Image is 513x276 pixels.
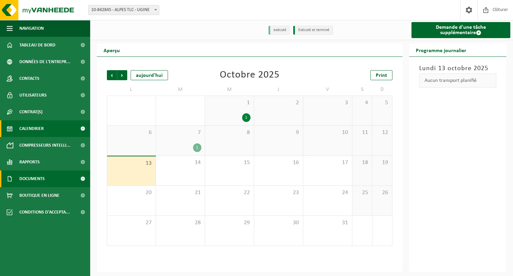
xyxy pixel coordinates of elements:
div: 1 [193,143,201,152]
td: D [372,84,392,96]
span: 18 [356,159,369,166]
span: 16 [258,159,300,166]
span: 2 [258,99,300,107]
span: 3 [307,99,349,107]
span: 4 [356,99,369,107]
span: 9 [258,129,300,136]
td: S [352,84,372,96]
li: Exécuté et terminé [293,26,333,35]
span: 28 [159,219,201,227]
span: 14 [159,159,201,166]
span: Utilisateurs [19,87,47,104]
span: 17 [307,159,349,166]
span: 21 [159,189,201,196]
span: Données de l'entrepr... [19,53,70,70]
td: J [254,84,303,96]
span: 27 [111,219,152,227]
div: Octobre 2025 [220,70,280,80]
div: 1 [242,113,250,122]
span: Boutique en ligne [19,187,59,204]
span: 15 [208,159,250,166]
span: Documents [19,170,45,187]
span: Contrat(s) [19,104,42,120]
span: Rapports [19,154,40,170]
li: exécuté [269,26,290,35]
span: 30 [258,219,300,227]
span: 29 [208,219,250,227]
span: 24 [307,189,349,196]
td: M [156,84,205,96]
span: 26 [376,189,389,196]
span: Tableau de bord [19,37,55,53]
h3: Lundi 13 octobre 2025 [419,63,497,74]
span: Print [376,73,387,78]
span: 13 [111,160,152,167]
td: L [107,84,156,96]
span: 23 [258,189,300,196]
div: aujourd'hui [131,70,168,80]
a: Print [370,70,392,80]
a: Demande d'une tâche supplémentaire [411,22,511,38]
span: 11 [356,129,369,136]
span: 19 [376,159,389,166]
span: 10-842845 - ALPES TLC - UGINE [89,5,159,15]
span: Suivant [117,70,127,80]
span: 7 [159,129,201,136]
span: 25 [356,189,369,196]
span: 6 [111,129,152,136]
h2: Aperçu [97,43,127,56]
span: 10 [307,129,349,136]
span: 8 [208,129,250,136]
span: Calendrier [19,120,44,137]
td: M [205,84,254,96]
span: 1 [208,99,250,107]
h2: Programme journalier [409,43,473,56]
span: Conditions d'accepta... [19,204,70,221]
span: 20 [111,189,152,196]
span: Précédent [107,70,117,80]
span: 5 [376,99,389,107]
span: 22 [208,189,250,196]
span: Contacts [19,70,39,87]
span: 31 [307,219,349,227]
div: Aucun transport planifié [419,74,497,88]
span: 12 [376,129,389,136]
td: V [303,84,352,96]
span: Compresseurs intelli... [19,137,70,154]
span: Navigation [19,20,44,37]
